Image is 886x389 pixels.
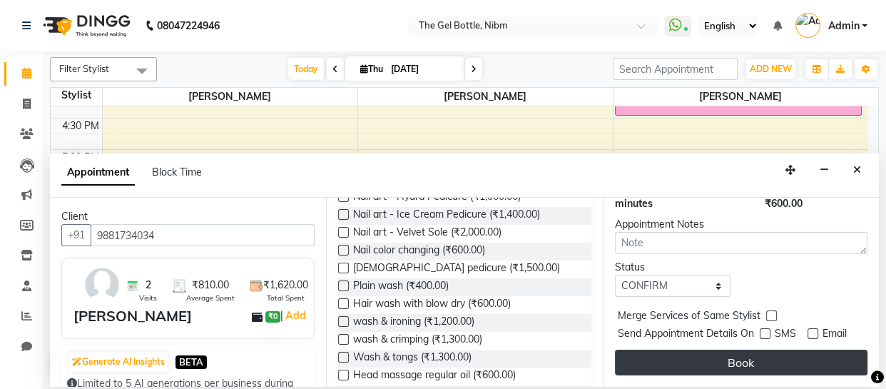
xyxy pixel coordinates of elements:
span: Merge Services of Same Stylist [618,308,760,326]
span: Email [823,326,847,344]
div: [PERSON_NAME] [73,305,192,327]
span: Visits [139,293,157,303]
span: Filter Stylist [59,63,109,74]
button: Generate AI Insights [68,352,168,372]
span: SMS [775,326,796,344]
span: Admin [828,19,859,34]
span: wash & crimping (₹1,300.00) [353,332,482,350]
span: Total Spent [267,293,305,303]
span: [PERSON_NAME] [103,88,357,106]
span: Plain wash (₹400.00) [353,278,449,296]
span: Average Spent [186,293,235,303]
span: Head massage regular oil (₹600.00) [353,368,516,385]
span: ₹810.00 [192,278,229,293]
input: 2025-09-04 [387,59,458,80]
span: Send Appointment Details On [618,326,754,344]
button: Close [847,159,867,181]
span: [DEMOGRAPHIC_DATA] pedicure (₹1,500.00) [353,261,560,278]
div: Stylist [51,88,102,103]
span: ADD NEW [750,64,792,74]
div: 5:00 PM [59,150,102,165]
span: Thu [357,64,387,74]
span: Block Time [152,166,202,178]
button: +91 [61,224,91,246]
span: wash & ironing (₹1,200.00) [353,314,474,332]
div: 4:30 PM [59,118,102,133]
span: Wash & tongs (₹1,300.00) [353,350,472,368]
span: Hair wash with blow dry (₹600.00) [353,296,511,314]
img: avatar [81,264,123,305]
div: Client [61,209,315,224]
input: Search Appointment [613,58,738,80]
img: logo [36,6,134,46]
span: BETA [175,355,207,369]
span: Nail art - Hydra Pedicure (₹1,000.00) [353,189,521,207]
div: Status [615,260,730,275]
span: ₹600.00 [765,197,803,210]
div: Appointment Notes [615,217,867,232]
span: Nail art - Velvet Sole (₹2,000.00) [353,225,501,243]
span: ₹0 [265,311,280,323]
input: Search by Name/Mobile/Email/Code [91,224,315,246]
button: ADD NEW [746,59,795,79]
img: Admin [795,13,820,38]
span: [PERSON_NAME] [358,88,613,106]
span: Nail art - Ice Cream Pedicure (₹1,400.00) [353,207,540,225]
span: | [280,307,308,324]
a: Add [283,307,308,324]
button: Book [615,350,867,375]
span: Today [288,58,324,80]
span: Nail color changing (₹600.00) [353,243,485,261]
b: 08047224946 [157,6,220,46]
span: Appointment [61,160,135,186]
span: 2 [146,278,151,293]
span: ₹1,620.00 [263,278,308,293]
span: [PERSON_NAME] [613,88,869,106]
